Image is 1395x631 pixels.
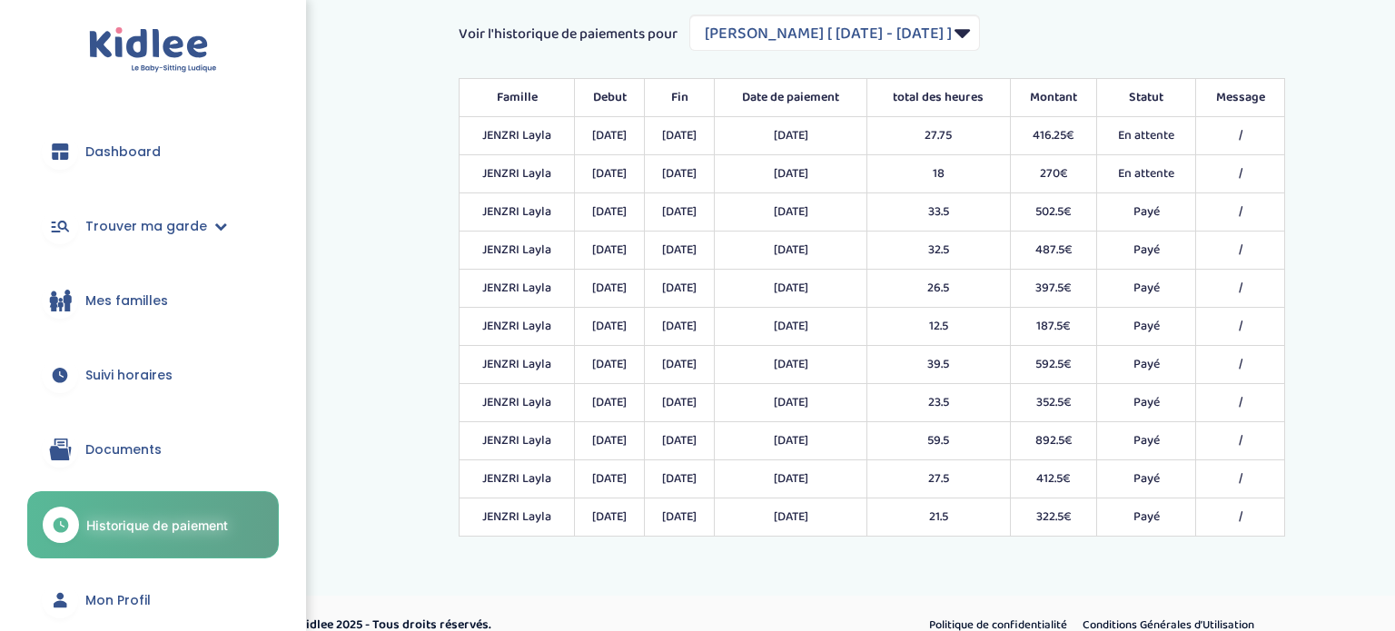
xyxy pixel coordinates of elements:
[715,79,866,117] th: Date de paiement
[575,308,645,346] td: [DATE]
[1010,232,1096,270] td: 487.5€
[1097,232,1196,270] td: Payé
[85,217,207,236] span: Trouver ma garde
[27,417,279,482] a: Documents
[1196,155,1285,193] td: /
[460,384,575,422] td: JENZRI Layla
[1010,193,1096,232] td: 502.5€
[866,308,1010,346] td: 12.5
[85,591,151,610] span: Mon Profil
[715,193,866,232] td: [DATE]
[1097,460,1196,498] td: Payé
[1196,498,1285,537] td: /
[866,270,1010,308] td: 26.5
[866,498,1010,537] td: 21.5
[575,155,645,193] td: [DATE]
[715,308,866,346] td: [DATE]
[1010,498,1096,537] td: 322.5€
[575,498,645,537] td: [DATE]
[1196,422,1285,460] td: /
[1196,79,1285,117] th: Message
[85,143,161,162] span: Dashboard
[866,155,1010,193] td: 18
[27,193,279,259] a: Trouver ma garde
[1010,384,1096,422] td: 352.5€
[460,498,575,537] td: JENZRI Layla
[715,460,866,498] td: [DATE]
[460,422,575,460] td: JENZRI Layla
[575,117,645,155] td: [DATE]
[866,460,1010,498] td: 27.5
[1196,460,1285,498] td: /
[866,384,1010,422] td: 23.5
[89,27,217,74] img: logo.svg
[575,346,645,384] td: [DATE]
[1097,270,1196,308] td: Payé
[645,232,715,270] td: [DATE]
[715,117,866,155] td: [DATE]
[645,384,715,422] td: [DATE]
[460,79,575,117] th: Famille
[1010,422,1096,460] td: 892.5€
[1196,308,1285,346] td: /
[1196,346,1285,384] td: /
[85,291,168,311] span: Mes familles
[460,117,575,155] td: JENZRI Layla
[645,422,715,460] td: [DATE]
[27,119,279,184] a: Dashboard
[460,308,575,346] td: JENZRI Layla
[715,384,866,422] td: [DATE]
[460,232,575,270] td: JENZRI Layla
[85,440,162,459] span: Documents
[1010,79,1096,117] th: Montant
[575,384,645,422] td: [DATE]
[575,270,645,308] td: [DATE]
[715,155,866,193] td: [DATE]
[575,460,645,498] td: [DATE]
[1010,460,1096,498] td: 412.5€
[866,79,1010,117] th: total des heures
[459,24,678,45] span: Voir l'historique de paiements pour
[460,155,575,193] td: JENZRI Layla
[1097,155,1196,193] td: En attente
[1097,346,1196,384] td: Payé
[645,346,715,384] td: [DATE]
[27,491,279,558] a: Historique de paiement
[645,308,715,346] td: [DATE]
[1097,308,1196,346] td: Payé
[27,342,279,408] a: Suivi horaires
[27,268,279,333] a: Mes familles
[645,460,715,498] td: [DATE]
[866,346,1010,384] td: 39.5
[645,117,715,155] td: [DATE]
[1097,498,1196,537] td: Payé
[85,366,173,385] span: Suivi horaires
[645,193,715,232] td: [DATE]
[645,270,715,308] td: [DATE]
[866,117,1010,155] td: 27.75
[866,422,1010,460] td: 59.5
[715,346,866,384] td: [DATE]
[460,460,575,498] td: JENZRI Layla
[1196,232,1285,270] td: /
[460,346,575,384] td: JENZRI Layla
[715,270,866,308] td: [DATE]
[715,498,866,537] td: [DATE]
[575,422,645,460] td: [DATE]
[1196,270,1285,308] td: /
[1010,155,1096,193] td: 270€
[1196,193,1285,232] td: /
[1010,308,1096,346] td: 187.5€
[575,193,645,232] td: [DATE]
[1097,422,1196,460] td: Payé
[460,270,575,308] td: JENZRI Layla
[1010,117,1096,155] td: 416.25€
[715,422,866,460] td: [DATE]
[1010,270,1096,308] td: 397.5€
[715,232,866,270] td: [DATE]
[1196,117,1285,155] td: /
[1097,117,1196,155] td: En attente
[1196,384,1285,422] td: /
[575,79,645,117] th: Debut
[575,232,645,270] td: [DATE]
